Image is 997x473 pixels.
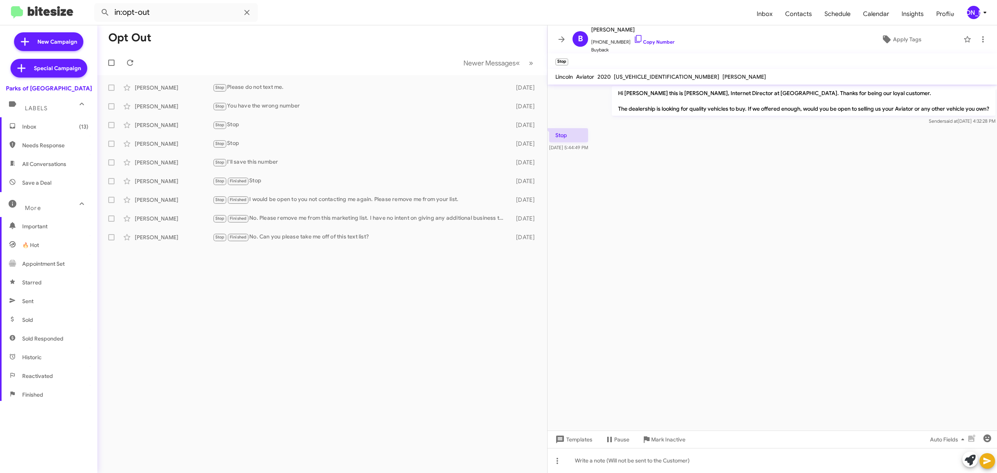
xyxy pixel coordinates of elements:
span: Finished [230,216,247,221]
span: Important [22,222,88,230]
div: Stop [213,139,507,148]
span: Lincoln [555,73,573,80]
span: Stop [215,197,225,202]
div: [PERSON_NAME] [135,233,213,241]
button: Previous [459,55,525,71]
span: said at [944,118,958,124]
span: Finished [230,235,247,240]
div: [DATE] [507,233,541,241]
span: Historic [22,353,42,361]
span: Labels [25,105,48,112]
span: B [578,33,583,45]
div: [DATE] [507,140,541,148]
span: Sold Responded [22,335,63,342]
p: Stop [549,128,588,142]
a: Special Campaign [11,59,87,78]
span: [US_VEHICLE_IDENTIFICATION_NUMBER] [614,73,719,80]
span: Save a Deal [22,179,51,187]
span: (13) [79,123,88,131]
span: Sold [22,316,33,324]
h1: Opt Out [108,32,151,44]
span: Needs Response [22,141,88,149]
span: More [25,205,41,212]
a: Contacts [779,3,818,25]
a: New Campaign [14,32,83,51]
span: 2020 [597,73,611,80]
div: [DATE] [507,177,541,185]
span: » [529,58,533,68]
a: Profile [930,3,960,25]
span: Aviator [576,73,594,80]
span: Finished [230,178,247,184]
button: Mark Inactive [636,432,692,447]
span: Appointment Set [22,260,65,268]
span: Sender [DATE] 4:32:28 PM [929,118,995,124]
a: Insights [895,3,930,25]
span: Calendar [857,3,895,25]
span: Special Campaign [34,64,81,72]
span: Finished [230,197,247,202]
span: Stop [215,85,225,90]
div: [PERSON_NAME] [135,177,213,185]
div: No. Can you please take me off of this text list? [213,233,507,242]
a: Schedule [818,3,857,25]
div: Stop [213,120,507,129]
div: [PERSON_NAME] [967,6,980,19]
div: [PERSON_NAME] [135,121,213,129]
div: [PERSON_NAME] [135,196,213,204]
span: Pause [614,432,629,447]
span: Stop [215,122,225,127]
span: Stop [215,141,225,146]
span: Sent [22,297,33,305]
span: Starred [22,279,42,286]
span: Finished [22,391,43,399]
a: Copy Number [634,39,675,45]
div: [PERSON_NAME] [135,140,213,148]
small: Stop [555,58,568,65]
span: Stop [215,104,225,109]
div: [DATE] [507,215,541,222]
span: Buyback [591,46,675,54]
span: [PERSON_NAME] [591,25,675,34]
span: 🔥 Hot [22,241,39,249]
span: Reactivated [22,372,53,380]
div: Please do not text me. [213,83,507,92]
span: Apply Tags [893,32,921,46]
button: Next [524,55,538,71]
div: I'll save this number [213,158,507,167]
div: [PERSON_NAME] [135,84,213,92]
div: [DATE] [507,121,541,129]
div: Stop [213,176,507,185]
div: I would be open to you not contacting me again. Please remove me from your list. [213,195,507,204]
button: Apply Tags [842,32,960,46]
div: [DATE] [507,84,541,92]
span: Inbox [22,123,88,131]
button: Auto Fields [924,432,974,447]
p: Hi [PERSON_NAME] this is [PERSON_NAME], Internet Director at [GEOGRAPHIC_DATA]. Thanks for being ... [612,86,995,116]
span: Stop [215,160,225,165]
span: All Conversations [22,160,66,168]
input: Search [94,3,258,22]
div: [DATE] [507,196,541,204]
div: [DATE] [507,102,541,110]
button: Templates [548,432,599,447]
div: [PERSON_NAME] [135,215,213,222]
nav: Page navigation example [459,55,538,71]
span: Templates [554,432,592,447]
span: Mark Inactive [651,432,685,447]
span: [DATE] 5:44:49 PM [549,145,588,150]
span: Newer Messages [463,59,516,67]
span: Stop [215,235,225,240]
span: Stop [215,216,225,221]
span: Stop [215,178,225,184]
span: Auto Fields [930,432,967,447]
div: Parks of [GEOGRAPHIC_DATA] [6,85,92,92]
span: New Campaign [37,38,77,46]
a: Inbox [750,3,779,25]
div: You have the wrong number [213,102,507,111]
